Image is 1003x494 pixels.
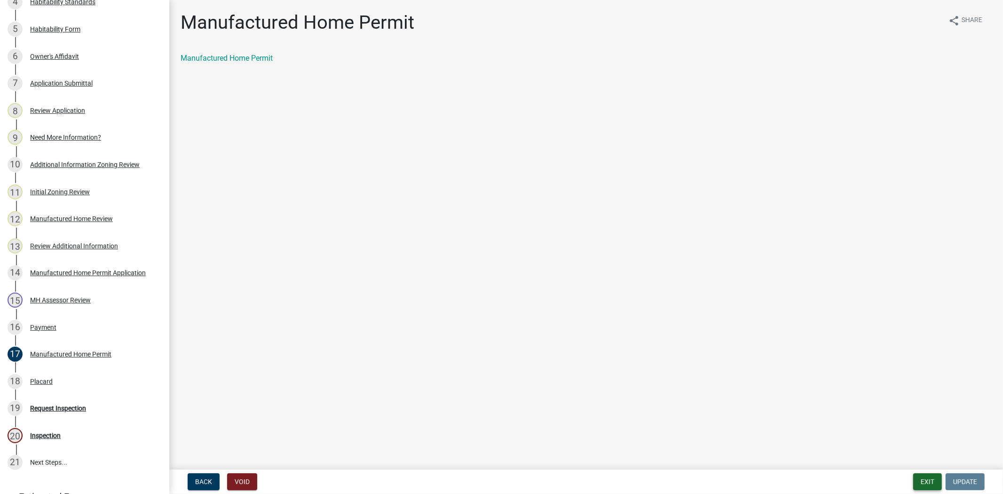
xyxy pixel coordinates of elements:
i: share [948,15,960,26]
div: 6 [8,49,23,64]
span: Update [953,478,977,486]
a: Manufactured Home Permit [181,54,273,63]
div: Owner's Affidavit [30,53,79,60]
div: MH Assessor Review [30,297,91,303]
div: Request Inspection [30,405,86,412]
div: 17 [8,347,23,362]
div: Manufactured Home Review [30,215,113,222]
button: Back [188,473,220,490]
div: 20 [8,428,23,443]
div: 7 [8,76,23,91]
div: Application Submittal [30,80,93,87]
div: 15 [8,293,23,308]
div: 5 [8,22,23,37]
div: Inspection [30,432,61,439]
div: Manufactured Home Permit Application [30,270,146,276]
div: 8 [8,103,23,118]
div: Additional Information Zoning Review [30,161,140,168]
button: Exit [913,473,942,490]
button: Void [227,473,257,490]
div: 21 [8,455,23,470]
div: Review Application [30,107,85,114]
div: 14 [8,265,23,280]
div: 9 [8,130,23,145]
div: Payment [30,324,56,331]
div: 10 [8,157,23,172]
h1: Manufactured Home Permit [181,11,414,34]
div: 18 [8,374,23,389]
div: Habitability Form [30,26,80,32]
div: 19 [8,401,23,416]
div: 11 [8,184,23,199]
div: 13 [8,239,23,254]
div: Placard [30,378,53,385]
span: Share [962,15,982,26]
button: shareShare [941,11,990,30]
button: Update [946,473,985,490]
div: Manufactured Home Permit [30,351,111,358]
div: Review Additional Information [30,243,118,249]
div: 16 [8,320,23,335]
div: Initial Zoning Review [30,189,90,195]
div: 12 [8,211,23,226]
div: Need More Information? [30,134,101,141]
span: Back [195,478,212,486]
